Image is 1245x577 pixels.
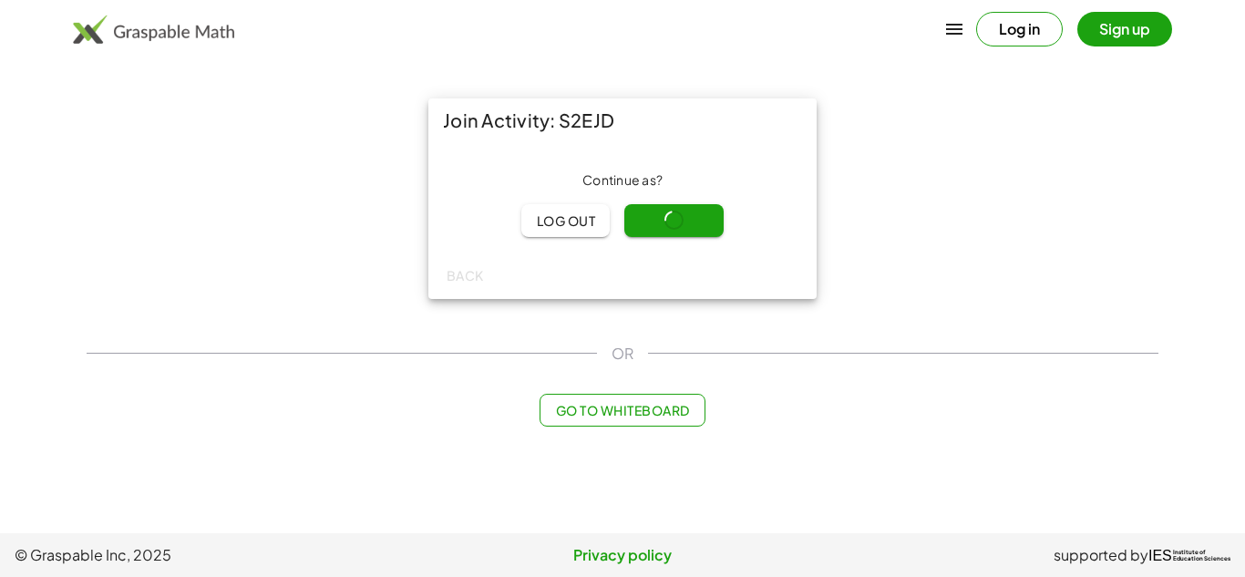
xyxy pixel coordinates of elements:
[15,544,420,566] span: © Graspable Inc, 2025
[555,402,689,418] span: Go to Whiteboard
[1077,12,1172,46] button: Sign up
[1148,544,1230,566] a: IESInstitute ofEducation Sciences
[420,544,826,566] a: Privacy policy
[428,98,817,142] div: Join Activity: S2EJD
[976,12,1063,46] button: Log in
[540,394,705,427] button: Go to Whiteboard
[443,171,802,190] div: Continue as ?
[1054,544,1148,566] span: supported by
[536,212,595,229] span: Log out
[612,343,633,365] span: OR
[1173,550,1230,562] span: Institute of Education Sciences
[521,204,610,237] button: Log out
[1148,547,1172,564] span: IES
